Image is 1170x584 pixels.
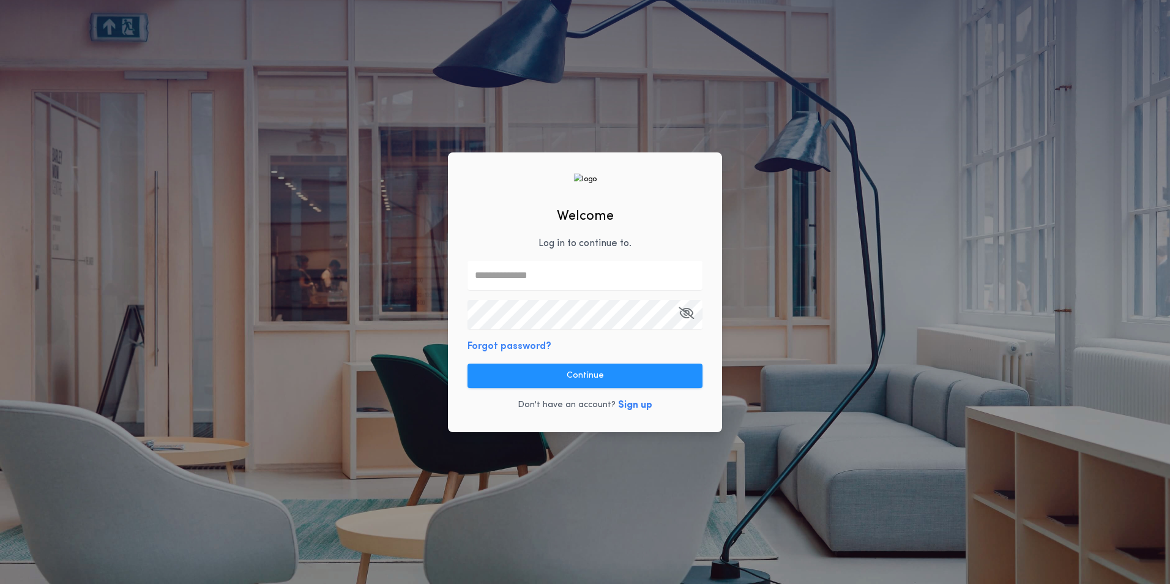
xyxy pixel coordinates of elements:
button: Forgot password? [468,339,551,354]
button: Continue [468,364,702,388]
img: logo [573,173,597,185]
button: Sign up [618,398,652,413]
p: Don't have an account? [518,399,616,411]
h2: Welcome [557,206,614,226]
p: Log in to continue to . [538,236,632,251]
